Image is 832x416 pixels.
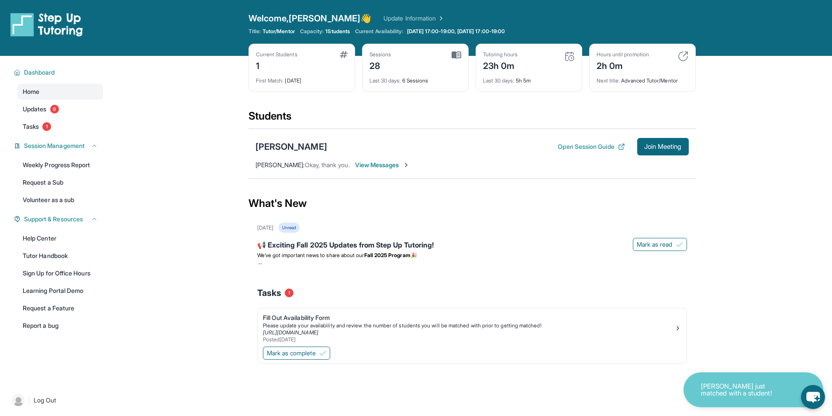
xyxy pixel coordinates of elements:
span: Last 30 days : [369,77,401,84]
span: Mark as complete [267,349,316,358]
span: 1 Students [325,28,350,35]
img: card [564,51,575,62]
button: Mark as read [633,238,687,251]
span: We’ve got important news to share about our [257,252,364,258]
span: Current Availability: [355,28,403,35]
div: 23h 0m [483,58,518,72]
div: Please update your availability and review the number of students you will be matched with prior ... [263,322,674,329]
div: [PERSON_NAME] [255,141,327,153]
button: chat-button [801,385,825,409]
strong: Fall 2025 Program [364,252,411,258]
a: Weekly Progress Report [17,157,103,173]
img: Mark as complete [319,350,326,357]
img: card [340,51,348,58]
div: Tutoring hours [483,51,518,58]
div: Current Students [256,51,297,58]
span: Log Out [34,396,56,405]
div: 2h 0m [597,58,649,72]
span: Tasks [23,122,39,131]
a: Fill Out Availability FormPlease update your availability and review the number of students you w... [258,308,687,345]
a: Learning Portal Demo [17,283,103,299]
a: Home [17,84,103,100]
div: Fill Out Availability Form [263,313,674,322]
span: Tutor/Mentor [262,28,295,35]
div: 5h 5m [483,72,575,84]
span: 🎉 [411,252,417,258]
span: 1 [42,122,51,131]
span: Welcome, [PERSON_NAME] 👋 [249,12,372,24]
span: [DATE] 17:00-19:00, [DATE] 17:00-19:00 [407,28,505,35]
span: Next title : [597,77,620,84]
button: Join Meeting [637,138,689,155]
span: Session Management [24,141,85,150]
a: Updates9 [17,101,103,117]
div: 28 [369,58,391,72]
span: 1 [285,289,293,297]
a: |Log Out [9,391,103,410]
button: Support & Resources [21,215,98,223]
span: Tasks [257,287,281,299]
a: Request a Feature [17,300,103,316]
button: Open Session Guide [558,142,625,151]
img: Mark as read [676,241,683,248]
span: Mark as read [637,240,673,249]
img: logo [10,12,83,37]
a: Sign Up for Office Hours [17,265,103,281]
a: Help Center [17,230,103,246]
div: Advanced Tutor/Mentor [597,72,688,84]
button: Mark as complete [263,347,330,360]
span: [PERSON_NAME] : [255,161,305,168]
a: Tutor Handbook [17,248,103,264]
a: [URL][DOMAIN_NAME] [263,329,318,336]
span: First Match : [256,77,284,84]
a: Update Information [383,14,445,23]
img: Chevron-Right [403,162,410,168]
button: Session Management [21,141,98,150]
span: Capacity: [300,28,324,35]
span: Dashboard [24,68,55,77]
span: Okay, thank you. [305,161,350,168]
span: Updates [23,105,47,113]
img: user-img [12,394,24,406]
div: Hours until promotion [597,51,649,58]
div: [DATE] [256,72,348,84]
img: Chevron Right [436,14,445,23]
button: Dashboard [21,68,98,77]
div: 1 [256,58,297,72]
span: Support & Resources [24,215,83,223]
div: What's New [249,184,696,223]
p: [PERSON_NAME] just matched with a student! [701,383,788,397]
span: Last 30 days : [483,77,514,84]
span: View Messages [355,161,410,169]
span: Home [23,87,39,96]
a: Report a bug [17,318,103,333]
div: Students [249,109,696,128]
div: Sessions [369,51,391,58]
span: Title: [249,28,261,35]
span: 9 [50,105,59,113]
div: [DATE] [257,224,273,231]
span: | [28,395,30,406]
div: Posted [DATE] [263,336,674,343]
div: 📢 Exciting Fall 2025 Updates from Step Up Tutoring! [257,240,687,252]
a: Volunteer as a sub [17,192,103,208]
div: 6 Sessions [369,72,461,84]
span: Join Meeting [644,144,682,149]
a: Tasks1 [17,119,103,134]
a: [DATE] 17:00-19:00, [DATE] 17:00-19:00 [405,28,507,35]
div: Unread [279,223,300,233]
img: card [452,51,461,59]
a: Request a Sub [17,175,103,190]
img: card [678,51,688,62]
